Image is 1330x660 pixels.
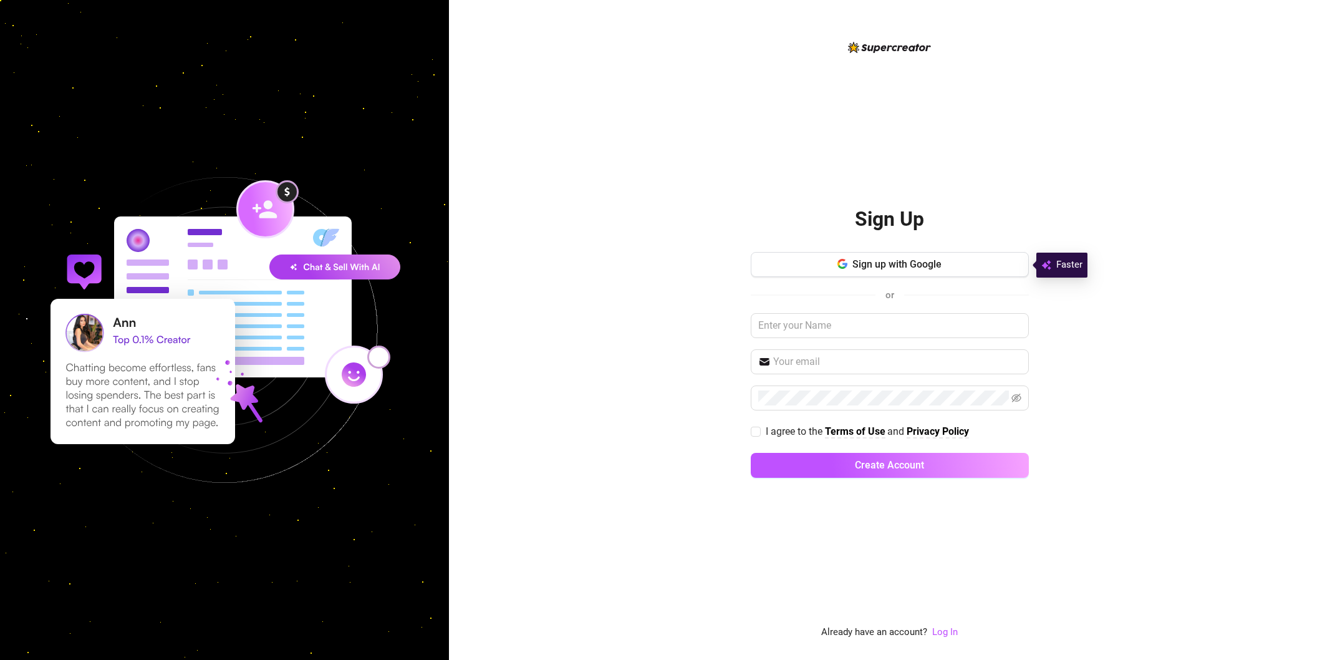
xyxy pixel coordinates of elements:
[825,425,885,437] strong: Terms of Use
[932,625,958,640] a: Log In
[1056,258,1082,273] span: Faster
[751,453,1029,478] button: Create Account
[751,252,1029,277] button: Sign up with Google
[751,313,1029,338] input: Enter your Name
[1041,258,1051,273] img: svg%3e
[907,425,969,437] strong: Privacy Policy
[9,114,440,546] img: signup-background-D0MIrEPF.svg
[821,625,927,640] span: Already have an account?
[825,425,885,439] a: Terms of Use
[885,289,894,301] span: or
[855,459,924,471] span: Create Account
[766,425,825,437] span: I agree to the
[907,425,969,439] a: Privacy Policy
[848,42,931,53] img: logo-BBDzfeDw.svg
[852,258,942,270] span: Sign up with Google
[887,425,907,437] span: and
[1011,393,1021,403] span: eye-invisible
[932,626,958,638] a: Log In
[855,206,924,232] h2: Sign Up
[773,354,1021,369] input: Your email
